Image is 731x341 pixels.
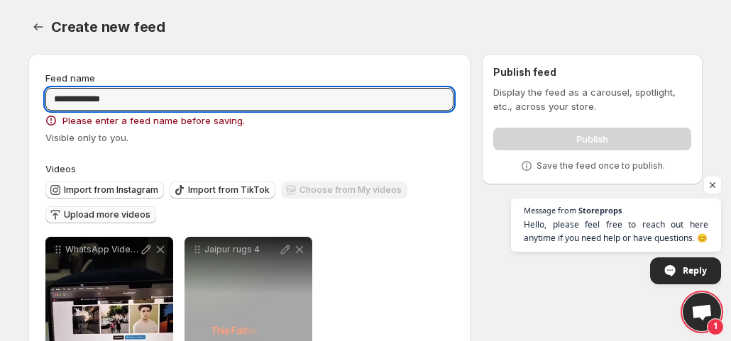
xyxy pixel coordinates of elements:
span: 1 [707,318,724,335]
span: Storeprops [578,206,622,214]
p: Jaipur rugs 4 [204,244,278,255]
h2: Publish feed [493,65,691,79]
span: Hello, please feel free to reach out here anytime if you need help or have questions. 😊 [524,218,708,245]
span: Reply [683,258,707,283]
button: Import from Instagram [45,181,164,199]
button: Import from TikTok [170,181,275,199]
span: Visible only to you. [45,132,128,143]
span: Videos [45,163,76,174]
span: Import from TikTok [188,184,270,196]
button: Settings [28,17,48,37]
span: Create new feed [51,18,165,35]
span: Import from Instagram [64,184,158,196]
button: Upload more videos [45,206,156,223]
span: Message from [524,206,576,214]
span: Upload more videos [64,209,150,220]
a: Open chat [683,293,721,331]
p: Display the feed as a carousel, spotlight, etc., across your store. [493,85,691,113]
p: Save the feed once to publish. [537,160,665,172]
span: Feed name [45,72,95,84]
span: Please enter a feed name before saving. [62,113,245,128]
p: WhatsApp Video [DATE] at 11757 PM [65,244,139,255]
